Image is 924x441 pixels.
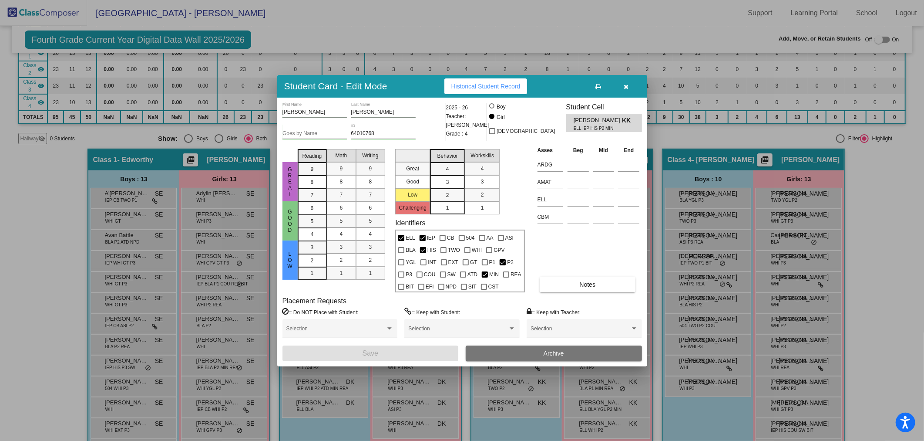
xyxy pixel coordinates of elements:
[282,297,347,305] label: Placement Requests
[538,176,563,189] input: assessment
[302,152,322,160] span: Reading
[369,269,372,277] span: 1
[565,146,591,155] th: Beg
[467,269,477,280] span: ATD
[496,103,506,111] div: Boy
[369,204,372,212] span: 6
[489,257,496,268] span: P1
[282,346,459,361] button: Save
[591,146,616,155] th: Mid
[574,125,616,132] span: ELL IEP HIS P2 MIN
[363,349,378,357] span: Save
[311,231,314,238] span: 4
[505,233,514,243] span: ASI
[311,244,314,251] span: 3
[424,269,436,280] span: COU
[340,165,343,173] span: 9
[446,178,449,186] span: 3
[470,152,494,159] span: Workskills
[511,269,521,280] span: REA
[574,116,622,125] span: [PERSON_NAME]
[340,256,343,264] span: 2
[282,131,347,137] input: goes by name
[369,243,372,251] span: 3
[544,350,564,357] span: Archive
[538,193,563,206] input: assessment
[481,178,484,186] span: 3
[472,245,482,255] span: WHI
[446,112,489,129] span: Teacher: [PERSON_NAME]
[494,245,504,255] span: GPV
[447,233,454,243] span: CB
[447,269,456,280] span: SW
[406,245,416,255] span: BLA
[444,78,528,94] button: Historical Student Record
[540,277,635,292] button: Notes
[311,178,314,186] span: 8
[406,233,415,243] span: ELL
[369,256,372,264] span: 2
[369,165,372,173] span: 9
[468,282,477,292] span: SIT
[336,152,347,159] span: Math
[340,191,343,199] span: 7
[340,178,343,186] span: 8
[395,219,425,227] label: Identifiers
[566,103,642,111] h3: Student Cell
[448,257,458,268] span: EXT
[311,191,314,199] span: 7
[481,204,484,212] span: 1
[311,269,314,277] span: 1
[340,243,343,251] span: 3
[369,191,372,199] span: 7
[311,165,314,173] span: 9
[446,165,449,173] span: 4
[488,282,499,292] span: CST
[481,191,484,199] span: 2
[507,257,514,268] span: P2
[622,116,634,125] span: KK
[446,129,468,138] span: Grade : 4
[282,308,359,316] label: = Do NOT Place with Student:
[527,308,581,316] label: = Keep with Teacher:
[446,204,449,212] span: 1
[311,217,314,225] span: 5
[428,257,436,268] span: INT
[286,251,294,269] span: Low
[340,217,343,225] span: 5
[340,230,343,238] span: 4
[470,257,477,268] span: GT
[446,103,468,112] span: 2025 - 26
[427,245,436,255] span: HIS
[616,146,642,155] th: End
[369,230,372,238] span: 4
[286,166,294,197] span: Great
[446,282,457,292] span: NPD
[487,233,494,243] span: AA
[427,233,435,243] span: IEP
[446,191,449,199] span: 2
[437,152,458,160] span: Behavior
[426,282,434,292] span: EFI
[497,126,555,136] span: [DEMOGRAPHIC_DATA]
[404,308,460,316] label: = Keep with Student:
[535,146,565,155] th: Asses
[340,269,343,277] span: 1
[406,269,412,280] span: P3
[286,209,294,233] span: Good
[496,113,505,121] div: Girl
[580,281,596,288] span: Notes
[466,233,475,243] span: 504
[451,83,521,90] span: Historical Student Record
[406,257,416,268] span: YGL
[362,152,378,159] span: Writing
[481,165,484,173] span: 4
[311,257,314,265] span: 2
[489,269,499,280] span: MIN
[448,245,460,255] span: TWO
[351,131,416,137] input: Enter ID
[311,204,314,212] span: 6
[340,204,343,212] span: 6
[538,158,563,171] input: assessment
[369,178,372,186] span: 8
